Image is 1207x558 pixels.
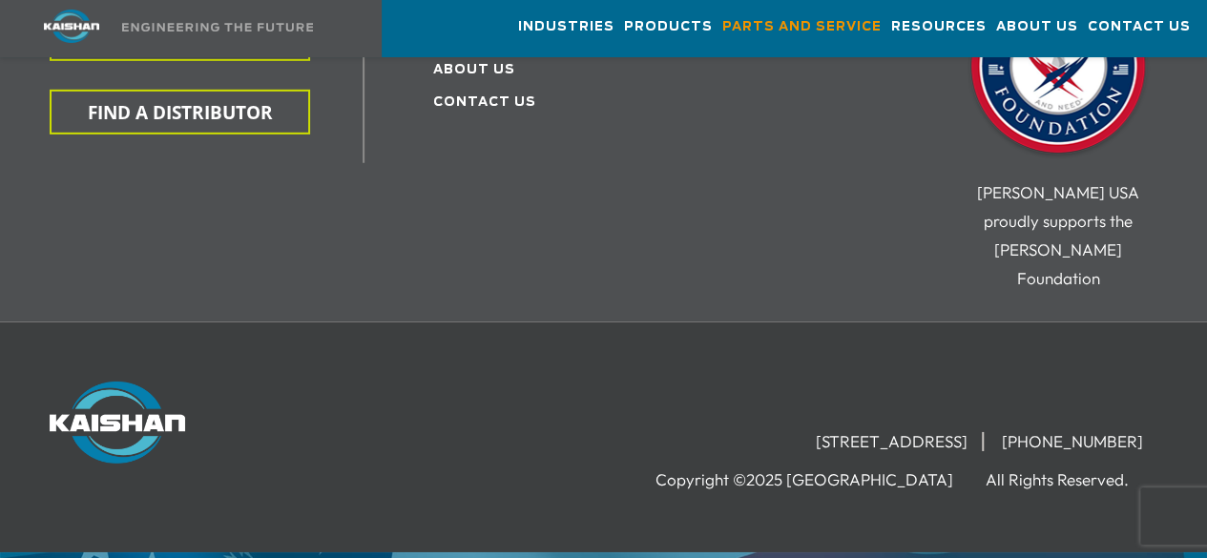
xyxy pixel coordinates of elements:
[988,432,1157,451] li: [PHONE_NUMBER]
[986,470,1157,489] li: All Rights Reserved.
[891,1,987,52] a: Resources
[50,382,185,464] img: Kaishan
[891,16,987,38] span: Resources
[50,90,310,134] button: FIND A DISTRIBUTOR
[996,1,1078,52] a: About Us
[624,16,713,38] span: Products
[722,16,882,38] span: Parts and Service
[977,182,1139,288] span: [PERSON_NAME] USA proudly supports the [PERSON_NAME] Foundation
[1088,1,1191,52] a: Contact Us
[656,470,982,489] li: Copyright ©2025 [GEOGRAPHIC_DATA]
[433,96,536,109] a: Contact Us
[122,23,313,31] img: Engineering the future
[518,1,614,52] a: Industries
[996,16,1078,38] span: About Us
[1088,16,1191,38] span: Contact Us
[518,16,614,38] span: Industries
[801,432,984,451] li: [STREET_ADDRESS]
[624,1,713,52] a: Products
[433,64,515,76] a: About Us
[722,1,882,52] a: Parts and Service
